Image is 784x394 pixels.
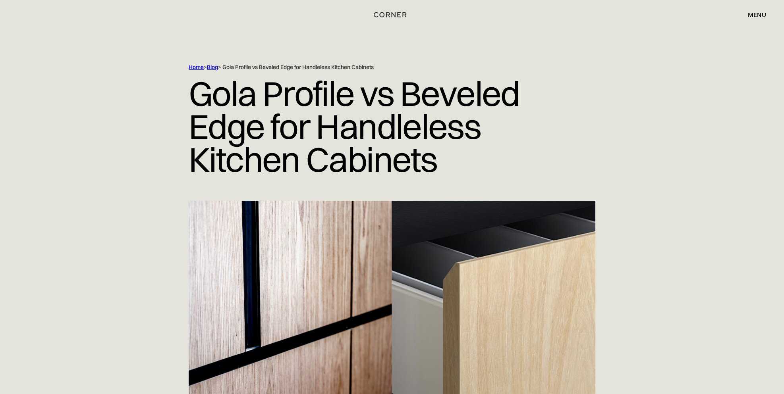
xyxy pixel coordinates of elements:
[207,63,218,71] a: Blog
[748,12,766,18] div: menu
[189,63,204,71] a: Home
[363,10,422,20] a: home
[740,8,766,21] div: menu
[189,63,562,71] div: > > Gola Profile vs Beveled Edge for Handleless Kitchen Cabinets
[189,71,595,182] h1: Gola Profile vs Beveled Edge for Handleless Kitchen Cabinets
